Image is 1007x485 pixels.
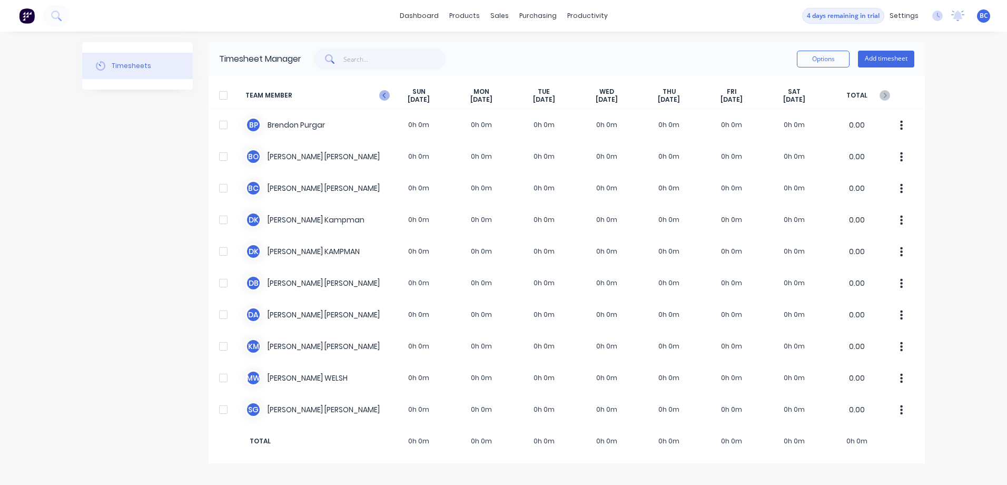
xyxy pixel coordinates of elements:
span: 0h 0m [825,436,888,446]
div: settings [884,8,924,24]
div: products [444,8,485,24]
button: Add timesheet [858,51,914,67]
div: sales [485,8,514,24]
span: TEAM MEMBER [245,88,388,104]
input: Search... [343,48,446,70]
span: 0h 0m [638,436,700,446]
span: [DATE] [408,95,430,104]
span: [DATE] [470,95,492,104]
button: 4 days remaining in trial [802,8,884,24]
button: Timesheets [82,53,193,79]
span: 0h 0m [575,436,638,446]
span: [DATE] [783,95,805,104]
span: 0h 0m [388,436,450,446]
div: Timesheets [112,61,151,71]
div: productivity [562,8,613,24]
span: [DATE] [720,95,743,104]
span: TUE [538,88,550,96]
span: FRI [727,88,737,96]
span: [DATE] [658,95,680,104]
span: [DATE] [596,95,618,104]
span: 0h 0m [700,436,763,446]
span: 0h 0m [450,436,513,446]
button: Options [797,51,850,67]
span: TOTAL [825,88,888,104]
span: TOTAL [245,436,388,446]
span: SUN [412,88,426,96]
span: WED [599,88,614,96]
span: 0h 0m [763,436,826,446]
span: [DATE] [533,95,555,104]
span: MON [473,88,489,96]
span: THU [663,88,676,96]
img: Factory [19,8,35,24]
div: Timesheet Manager [219,53,301,65]
div: purchasing [514,8,562,24]
span: BC [980,11,988,21]
span: SAT [788,88,801,96]
span: 0h 0m [513,436,576,446]
a: dashboard [394,8,444,24]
